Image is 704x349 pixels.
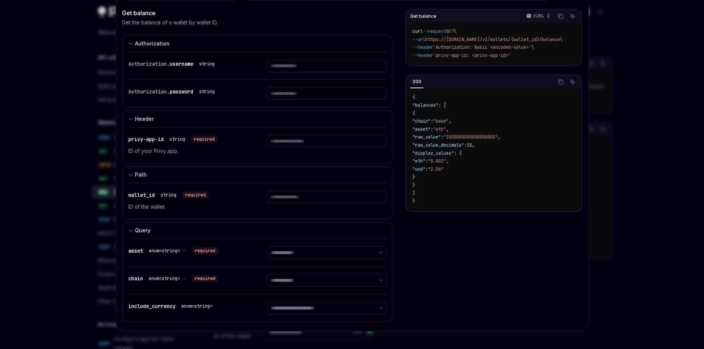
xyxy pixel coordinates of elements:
[170,88,193,95] span: password
[568,11,577,21] button: Ask AI
[433,118,449,124] span: "base"
[128,192,155,198] span: wallet_id
[449,118,451,124] span: ,
[412,158,425,164] span: "eth"
[412,166,425,172] span: "usd"
[122,19,218,26] p: Get the balance of a wallet by wallet ID.
[412,134,441,140] span: "raw_value"
[412,102,438,108] span: "balances"
[425,166,428,172] span: :
[128,135,218,144] div: privy-app-id
[170,61,193,67] span: username
[428,158,446,164] span: "0.001"
[128,136,164,143] span: privy-app-id
[428,166,443,172] span: "2.56"
[149,248,180,254] span: enum<string>
[412,110,415,116] span: {
[149,276,180,281] span: enum<string>
[135,114,154,123] div: Header
[149,247,186,254] button: enum<string>
[128,247,143,254] span: asset
[128,191,209,199] div: wallet_id
[122,110,394,127] button: Expand input section
[266,274,387,287] select: Select chain
[266,246,387,259] select: Select asset
[192,275,218,282] div: required
[412,28,423,34] span: curl
[472,142,475,148] span: ,
[568,77,577,87] button: Ask AI
[128,61,170,67] span: Authorization.
[433,52,511,58] span: 'privy-app-id: <privy-app-id>'
[135,39,170,48] div: Authorization
[128,202,249,211] p: ID of the wallet.
[498,134,500,140] span: ,
[446,28,454,34] span: GET
[443,134,498,140] span: "1000000000000000000"
[431,126,433,132] span: :
[425,158,428,164] span: :
[128,246,218,255] div: asset
[128,274,218,283] div: chain
[192,247,218,254] div: required
[412,150,454,156] span: "display_values"
[410,77,424,86] div: 200
[128,275,143,282] span: chain
[464,142,467,148] span: :
[191,136,218,143] div: required
[412,190,415,196] span: ]
[433,44,531,50] span: 'Authorization: Basic <encoded-value>'
[182,191,209,199] div: required
[446,126,449,132] span: ,
[438,102,446,108] span: : [
[122,35,394,52] button: Expand input section
[412,142,464,148] span: "raw_value_decimals"
[266,135,387,147] input: Enter privy-app-id
[431,118,433,124] span: :
[266,59,387,72] input: Enter username
[441,134,443,140] span: :
[149,275,186,282] button: enum<string>
[446,158,449,164] span: ,
[533,13,544,19] p: cURL
[412,174,415,180] span: }
[423,28,446,34] span: --request
[128,147,249,155] p: ID of your Privy app.
[412,44,433,50] span: --header
[531,44,534,50] span: \
[135,226,150,235] div: Query
[122,222,394,239] button: Expand input section
[128,302,215,311] div: include_currency
[454,150,462,156] span: : {
[556,11,565,21] button: Copy the contents from the code block
[412,198,415,204] span: }
[128,303,176,309] span: include_currency
[412,94,415,100] span: {
[467,142,472,148] span: 18
[266,302,387,314] select: Select include_currency
[128,88,170,95] span: Authorization.
[266,191,387,203] input: Enter wallet_id
[522,10,554,23] button: cURL
[410,13,436,19] span: Get balance
[412,126,431,132] span: "asset"
[425,37,560,42] span: https://[DOMAIN_NAME]/v1/wallets/{wallet_id}/balance
[412,182,415,188] span: }
[412,118,431,124] span: "chain"
[122,166,394,183] button: Expand input section
[266,87,387,100] input: Enter password
[135,170,147,179] div: Path
[128,87,218,96] div: Authorization.password
[122,8,394,17] div: Get balance
[128,59,218,68] div: Authorization.username
[556,77,565,87] button: Copy the contents from the code block
[433,126,446,132] span: "eth"
[412,37,425,42] span: --url
[412,52,433,58] span: --header
[560,37,562,42] span: \
[454,28,456,34] span: \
